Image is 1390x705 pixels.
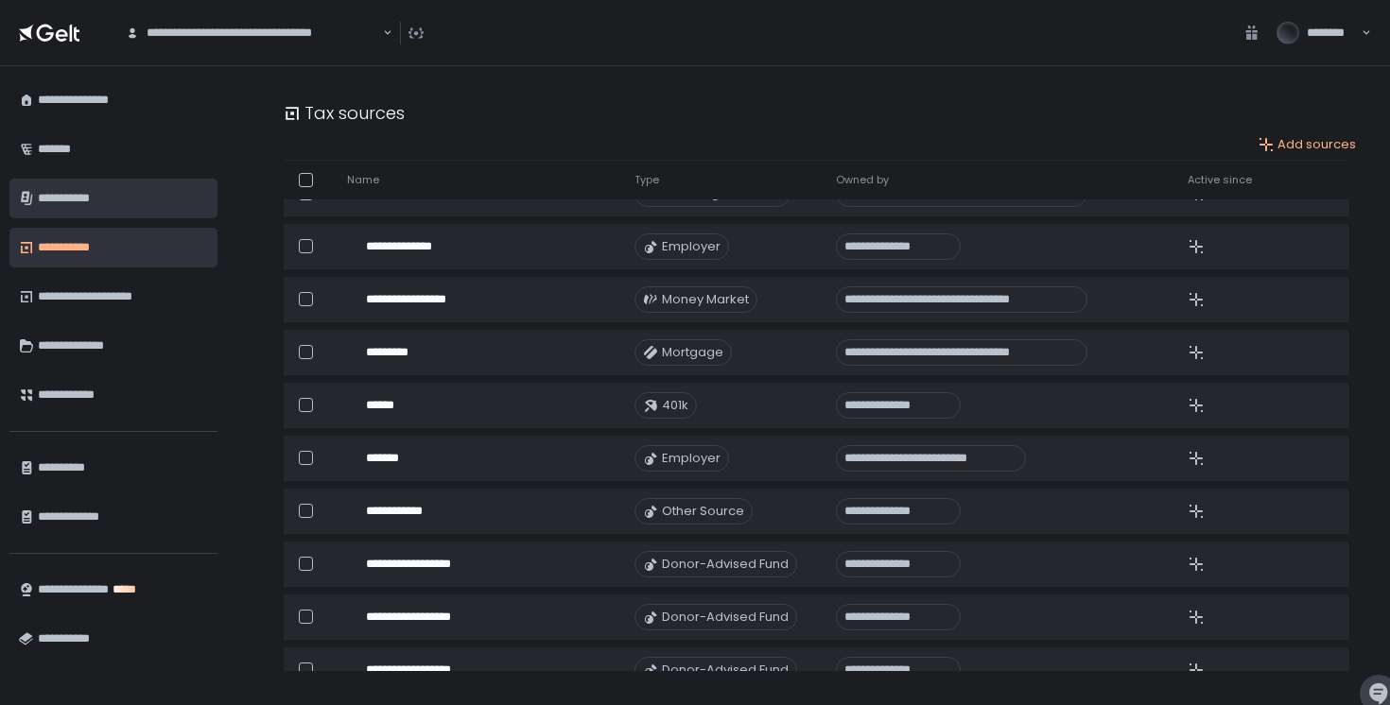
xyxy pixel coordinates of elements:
[113,13,392,53] div: Search for option
[662,397,688,414] span: 401k
[662,503,744,520] span: Other Source
[662,450,721,467] span: Employer
[662,609,789,626] span: Donor-Advised Fund
[662,291,749,308] span: Money Market
[662,556,789,573] span: Donor-Advised Fund
[380,24,381,43] input: Search for option
[662,344,723,361] span: Mortgage
[1259,136,1356,153] button: Add sources
[836,172,889,186] span: Owned by
[662,238,721,255] span: Employer
[1188,172,1252,186] span: Active since
[634,172,659,186] span: Type
[347,172,379,186] span: Name
[284,100,405,126] div: Tax sources
[662,662,789,679] span: Donor-Advised Fund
